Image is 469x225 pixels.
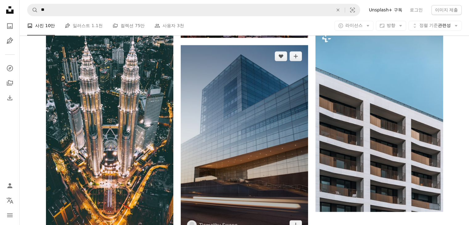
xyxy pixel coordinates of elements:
[154,16,184,36] a: 사용자 3천
[4,179,16,192] a: 로그인 / 가입
[177,22,184,29] span: 3천
[345,23,363,28] span: 라이선스
[4,92,16,104] a: 다운로드 내역
[365,5,406,15] a: Unsplash+ 구독
[4,62,16,74] a: 탐색
[113,16,145,36] a: 컬렉션 75만
[376,21,406,31] button: 방향
[4,194,16,207] button: 언어
[387,23,395,28] span: 방향
[4,20,16,32] a: 사진
[406,5,426,15] a: 로그인
[409,21,462,31] button: 정렬 기준관련성
[331,4,345,16] button: 삭제
[4,35,16,47] a: 일러스트
[345,4,360,16] button: 시각적 검색
[181,138,308,143] a: 파란 건물
[65,16,103,36] a: 일러스트 1.1천
[135,22,145,29] span: 75만
[419,23,451,29] span: 관련성
[27,4,38,16] button: Unsplash 검색
[46,116,173,121] a: 트윈 타워, 말레이시아
[335,21,373,31] button: 라이선스
[315,27,443,212] img: 발코니와 발코니가있는 높은 흰색 건물
[92,22,103,29] span: 1.1천
[315,117,443,122] a: 발코니와 발코니가있는 높은 흰색 건물
[4,77,16,89] a: 컬렉션
[275,51,287,61] button: 좋아요
[27,4,360,16] form: 사이트 전체에서 이미지 찾기
[4,209,16,221] button: 메뉴
[290,51,302,61] button: 컬렉션에 추가
[4,4,16,17] a: 홈 — Unsplash
[419,23,438,28] span: 정렬 기준
[431,5,462,15] button: 이미지 제출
